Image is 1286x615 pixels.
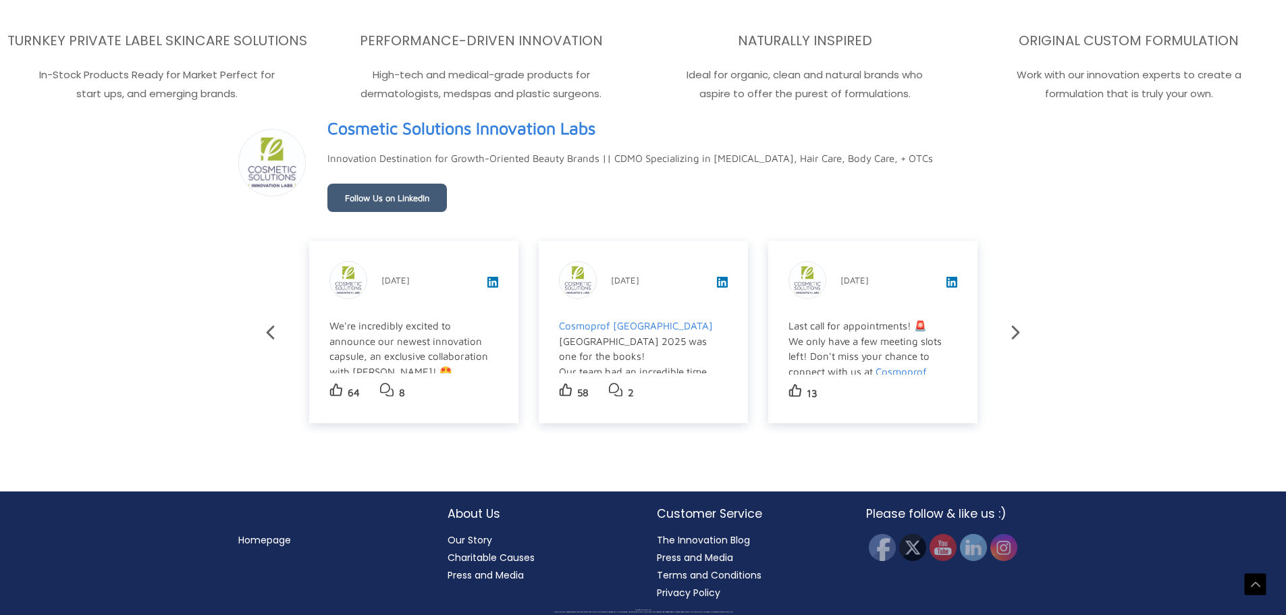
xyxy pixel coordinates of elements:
[238,533,291,547] a: Homepage
[657,531,839,601] nav: Customer Service
[789,262,826,298] img: sk-post-userpic
[238,531,421,549] nav: Menu
[327,32,635,49] h3: PERFORMANCE-DRIVEN INNOVATION
[327,149,933,168] p: Innovation Destination for Growth-Oriented Beauty Brands || CDMO Specializing in [MEDICAL_DATA], ...
[807,384,818,403] p: 13
[448,533,492,547] a: Our Story
[327,113,595,144] a: View page on LinkedIn
[657,533,750,547] a: The Innovation Blog
[239,130,305,196] img: sk-header-picture
[327,184,447,212] a: Follow Us on LinkedIn
[560,262,596,298] img: sk-post-userpic
[3,65,311,103] p: In-Stock Products Ready for Market Perfect for start ups, and emerging brands.
[559,320,713,331] a: Cosmoprof [GEOGRAPHIC_DATA]
[651,32,959,49] h3: NATURALLY INSPIRED
[657,586,720,599] a: Privacy Policy
[327,65,635,103] p: High-tech and medical-grade products for dermatologists, medspas and plastic surgeons.
[3,32,311,49] h3: TURNKEY PRIVATE LABEL SKINCARE SOLUTIONS
[899,534,926,561] img: Twitter
[657,568,761,582] a: Terms and Conditions
[975,32,1283,49] h3: ORIGINAL CUSTOM FORMULATION
[448,568,524,582] a: Press and Media
[348,383,360,402] p: 64
[643,610,651,610] span: Cosmetic Solutions
[330,262,367,298] img: sk-post-userpic
[24,612,1262,613] div: All material on this Website, including design, text, images, logos and sounds, are owned by Cosm...
[657,505,839,523] h2: Customer Service
[448,531,630,584] nav: About Us
[651,65,959,103] p: Ideal for organic, clean and natural brands who aspire to offer the purest of formulations.
[399,383,405,402] p: 8
[448,551,535,564] a: Charitable Causes
[717,278,728,290] a: View post on LinkedIn
[975,65,1283,103] p: Work with our innovation experts to create a formulation that is truly your own.
[487,278,498,290] a: View post on LinkedIn
[946,278,957,290] a: View post on LinkedIn
[448,505,630,523] h2: About Us
[788,319,955,456] div: Last call for appointments! 🚨 We only have a few meeting slots left! Don't miss your chance to co...
[657,551,733,564] a: Press and Media
[559,319,726,577] div: [GEOGRAPHIC_DATA] 2025 was one for the books! Our team had an incredible time connecting with so ...
[866,505,1048,523] h2: Please follow & like us :)
[577,383,589,402] p: 58
[611,272,639,288] p: [DATE]
[381,272,410,288] p: [DATE]
[840,272,869,288] p: [DATE]
[869,534,896,561] img: Facebook
[628,383,634,402] p: 2
[24,610,1262,611] div: Copyright © 2025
